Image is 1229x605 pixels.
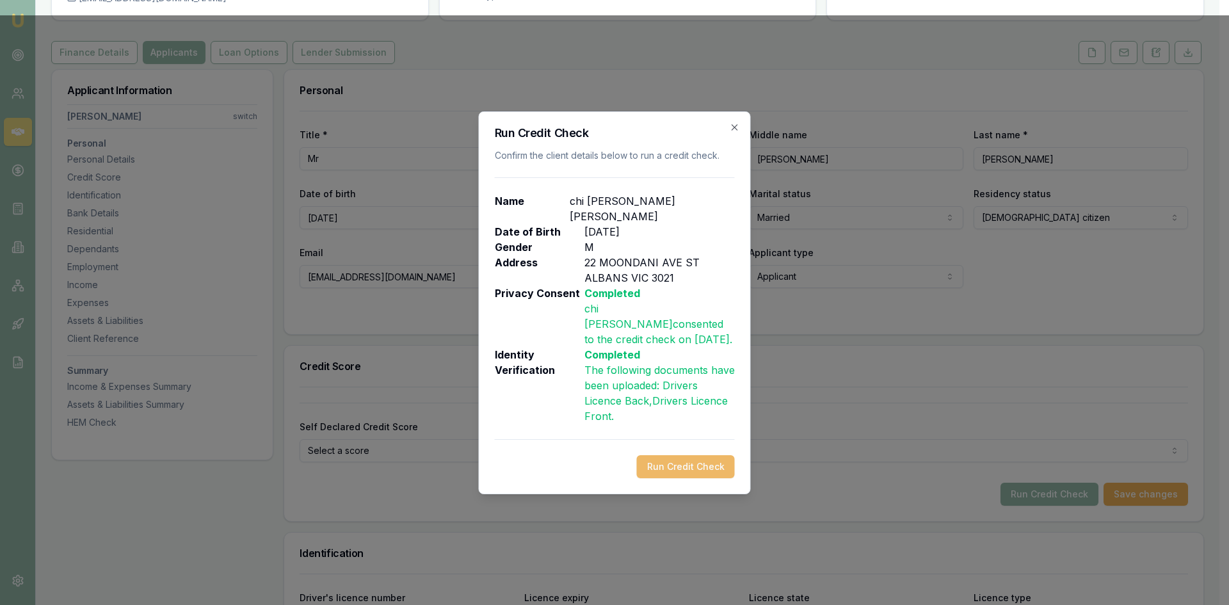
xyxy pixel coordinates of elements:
p: The following documents have been uploaded: . [584,362,735,424]
p: chi [PERSON_NAME] consented to the credit check on [DATE] . [584,301,735,347]
p: Name [495,193,570,224]
p: Completed [584,286,735,301]
p: 22 MOONDANI AVE ST ALBANS VIC 3021 [584,255,735,286]
p: chi [PERSON_NAME] [PERSON_NAME] [570,193,735,224]
p: M [584,239,594,255]
span: , Drivers Licence Front [584,394,728,423]
button: Run Credit Check [637,455,735,478]
p: Date of Birth [495,224,584,239]
p: [DATE] [584,224,620,239]
p: Identity Verification [495,347,584,424]
p: Address [495,255,584,286]
p: Gender [495,239,584,255]
h2: Run Credit Check [495,127,735,139]
p: Completed [584,347,735,362]
p: Confirm the client details below to run a credit check. [495,149,735,162]
p: Privacy Consent [495,286,584,347]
